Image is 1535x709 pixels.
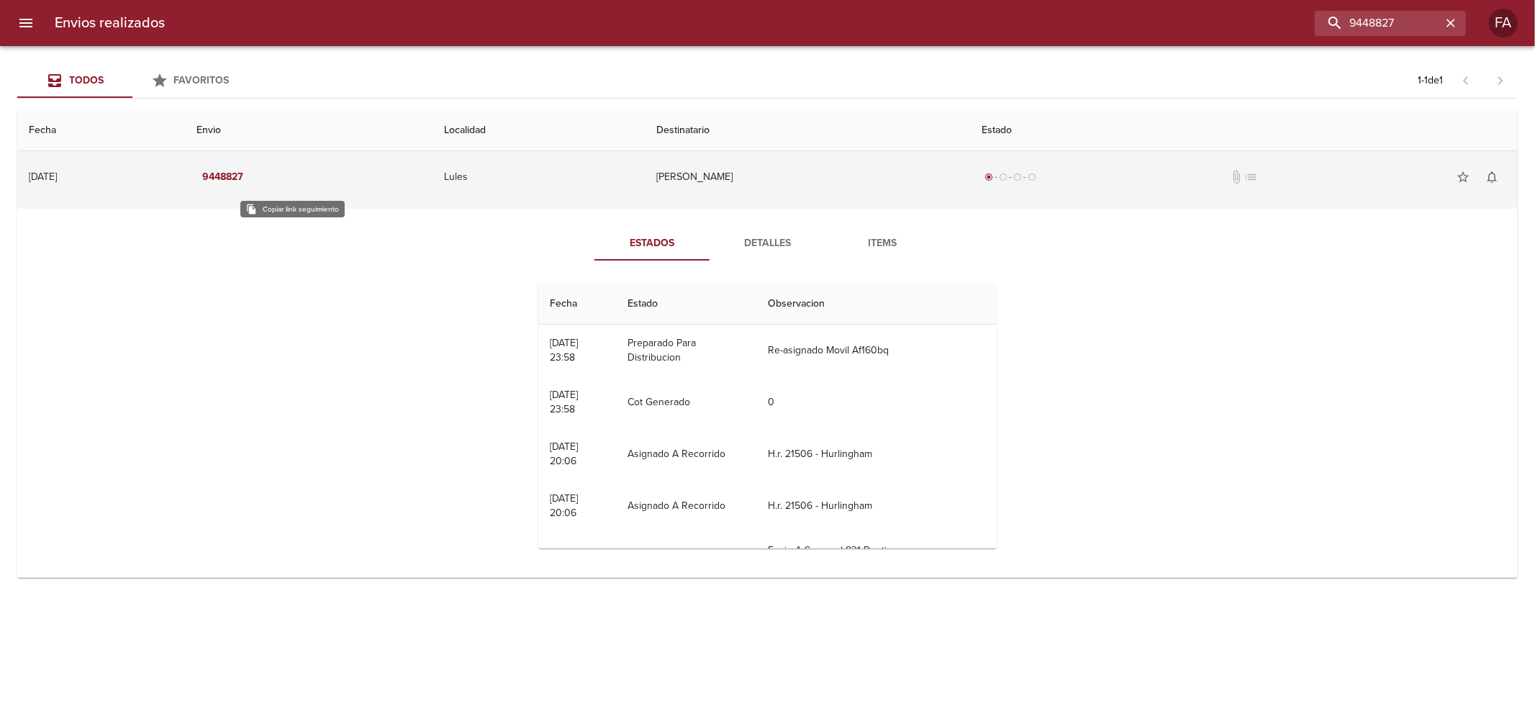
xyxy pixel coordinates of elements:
[550,389,578,415] div: [DATE] 23:58
[594,226,940,261] div: Tabs detalle de guia
[616,284,756,325] th: Estado
[1013,173,1022,181] span: radio_button_unchecked
[645,110,970,151] th: Destinatario
[756,284,997,325] th: Observacion
[616,480,756,532] td: Asignado A Recorrido
[1315,11,1441,36] input: buscar
[982,170,1039,184] div: Generado
[196,164,249,191] button: 9448827
[550,441,578,467] div: [DATE] 20:06
[17,63,248,98] div: Tabs Envios
[999,173,1008,181] span: radio_button_unchecked
[984,173,993,181] span: radio_button_checked
[756,325,997,376] td: Re-asignado Movil Af160bq
[538,284,616,325] th: Fecha
[833,235,931,253] span: Items
[616,532,756,584] td: Movimiento Intersucursal
[603,235,701,253] span: Estados
[1028,173,1036,181] span: radio_button_unchecked
[1230,170,1244,184] span: No tiene documentos adjuntos
[538,284,996,636] table: Tabla de seguimiento
[55,12,165,35] h6: Envios realizados
[9,6,43,40] button: menu
[756,428,997,480] td: H.r. 21506 - Hurlingham
[550,492,578,519] div: [DATE] 20:06
[616,428,756,480] td: Asignado A Recorrido
[1485,170,1499,184] span: notifications_none
[970,110,1518,151] th: Estado
[1449,163,1477,191] button: Agregar a favoritos
[1418,73,1443,88] p: 1 - 1 de 1
[1244,170,1259,184] span: No tiene pedido asociado
[1449,73,1483,87] span: Pagina anterior
[69,74,104,86] span: Todos
[616,325,756,376] td: Preparado Para Distribucion
[550,337,578,363] div: [DATE] 23:58
[202,168,243,186] em: 9448827
[433,151,645,203] td: Lules
[756,480,997,532] td: H.r. 21506 - Hurlingham
[185,110,433,151] th: Envio
[17,110,1518,578] table: Tabla de envíos del cliente
[616,376,756,428] td: Cot Generado
[1483,63,1518,98] span: Pagina siguiente
[1456,170,1470,184] span: star_border
[433,110,645,151] th: Localidad
[1489,9,1518,37] div: Abrir información de usuario
[645,151,970,203] td: [PERSON_NAME]
[1489,9,1518,37] div: FA
[1477,163,1506,191] button: Activar notificaciones
[17,110,185,151] th: Fecha
[756,376,997,428] td: 0
[718,235,816,253] span: Detalles
[174,74,230,86] span: Favoritos
[29,171,57,183] div: [DATE]
[756,532,997,584] td: Envio A Sucursal 831 Destino: [GEOGRAPHIC_DATA]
